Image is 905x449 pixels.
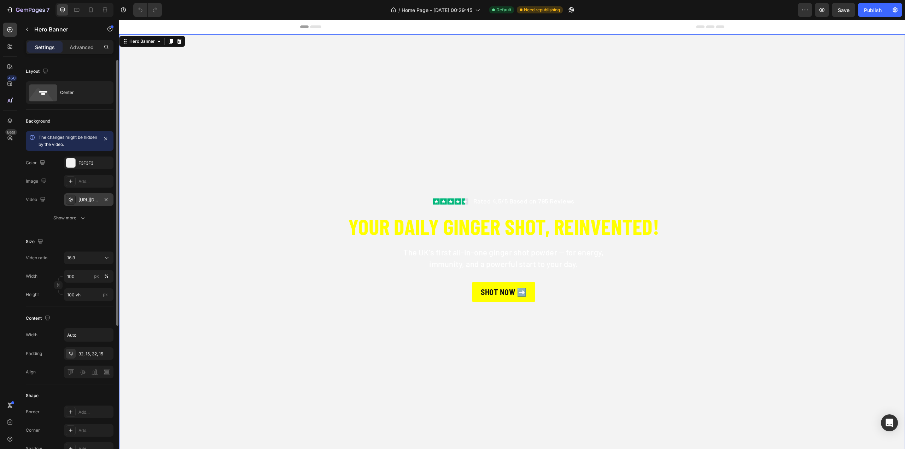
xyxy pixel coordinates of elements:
[103,292,108,297] span: px
[9,18,37,25] div: Hero Banner
[133,3,162,17] div: Undo/Redo
[524,7,560,13] span: Need republishing
[26,291,39,298] label: Height
[92,272,101,280] button: %
[78,427,112,434] div: Add...
[354,177,455,186] p: Rated 4.5/5 Based on 795 Reviews
[832,3,855,17] button: Save
[864,6,882,14] div: Publish
[26,369,36,375] div: Align
[104,273,109,279] div: %
[78,160,112,166] div: F3F3F3
[46,6,49,14] p: 7
[78,351,112,357] div: 32, 15, 32, 15
[182,227,588,238] p: The UK’s first all-in-one ginger shot powder — for energy,
[26,332,37,338] div: Width
[26,392,39,399] div: Shape
[34,25,94,34] p: Hero Banner
[353,262,416,282] a: SHOT NOW ➡️
[5,129,17,135] div: Beta
[858,3,888,17] button: Publish
[78,409,112,415] div: Add...
[78,178,112,185] div: Add...
[838,7,849,13] span: Save
[64,288,113,301] input: px
[78,197,99,203] div: [URL][DOMAIN_NAME]
[26,118,50,124] div: Background
[3,3,53,17] button: 7
[94,273,99,279] div: px
[64,252,113,264] button: 16:9
[26,158,47,168] div: Color
[64,329,113,341] input: Auto
[181,193,588,220] h2: YOUR DAILY GINGER SHOT, REINVENTED!
[53,214,86,221] div: Show more
[362,266,407,278] p: SHOT NOW ➡️
[26,273,37,279] label: Width
[26,409,40,415] div: Border
[26,195,47,205] div: Video
[70,43,94,51] p: Advanced
[26,212,113,224] button: Show more
[26,237,45,247] div: Size
[102,272,111,280] button: px
[39,135,97,147] span: The changes might be hidden by the video.
[26,314,52,323] div: Content
[26,67,49,76] div: Layout
[496,7,511,13] span: Default
[64,270,113,283] input: px%
[26,427,40,433] div: Corner
[119,20,905,449] iframe: Design area
[314,178,349,185] img: gempages_584678309976081268-501d766c-ed5b-4b82-8732-825e4b664dc5.png
[26,350,42,357] div: Padding
[67,255,75,260] span: 16:9
[402,6,472,14] span: Home Page - [DATE] 00:29:45
[881,414,898,431] div: Open Intercom Messenger
[182,238,588,250] p: immunity, and a powerful start to your day.
[26,177,48,186] div: Image
[35,43,55,51] p: Settings
[7,75,17,81] div: 450
[60,84,103,101] div: Center
[26,255,47,261] div: Video ratio
[398,6,400,14] span: /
